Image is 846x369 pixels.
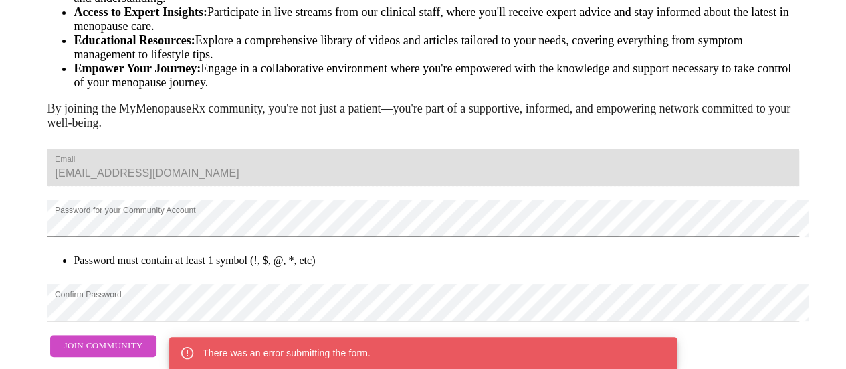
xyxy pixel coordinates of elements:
[74,33,799,62] li: Explore a comprehensive library of videos and articles tailored to your needs, covering everythin...
[203,341,371,365] div: There was an error submitting the form.
[74,62,799,90] li: Engage in a collaborative environment where you're empowered with the knowledge and support neces...
[47,102,799,130] p: By joining the MyMenopauseRx community, you're not just a patient—you're part of a supportive, in...
[74,62,201,75] strong: Empower Your Journey:
[74,33,195,47] strong: Educational Resources:
[74,254,799,267] li: Password must contain at least 1 symbol (!, $, @, *, etc)
[74,5,799,33] li: Participate in live streams from our clinical staff, where you'll receive expert advice and stay ...
[74,5,207,19] strong: Access to Expert Insights:
[64,338,142,354] span: Join Community
[50,335,156,357] button: Join Community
